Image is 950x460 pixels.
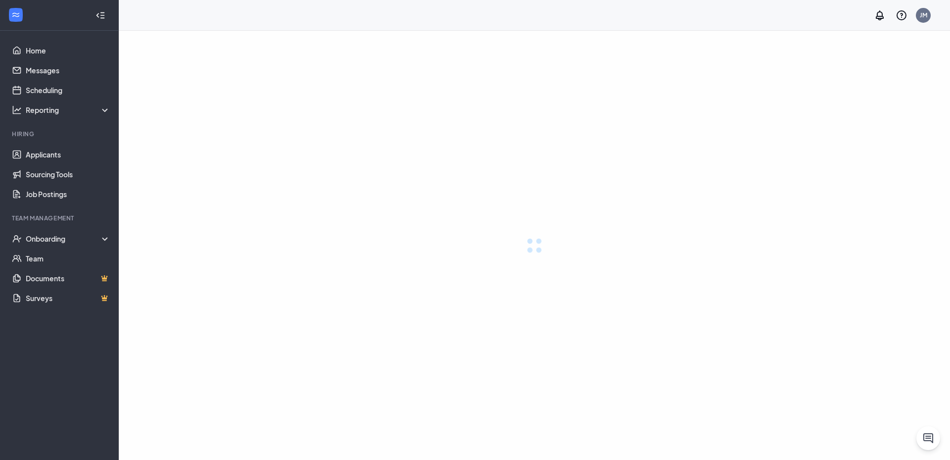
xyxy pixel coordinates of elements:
[12,234,22,244] svg: UserCheck
[874,9,886,21] svg: Notifications
[26,234,111,244] div: Onboarding
[26,145,110,164] a: Applicants
[12,130,108,138] div: Hiring
[95,10,105,20] svg: Collapse
[26,105,111,115] div: Reporting
[26,268,110,288] a: DocumentsCrown
[26,249,110,268] a: Team
[26,288,110,308] a: SurveysCrown
[12,105,22,115] svg: Analysis
[26,164,110,184] a: Sourcing Tools
[26,184,110,204] a: Job Postings
[12,214,108,222] div: Team Management
[896,9,907,21] svg: QuestionInfo
[11,10,21,20] svg: WorkstreamLogo
[922,432,934,444] svg: ChatActive
[26,80,110,100] a: Scheduling
[26,41,110,60] a: Home
[26,60,110,80] a: Messages
[916,426,940,450] button: ChatActive
[920,11,927,19] div: JM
